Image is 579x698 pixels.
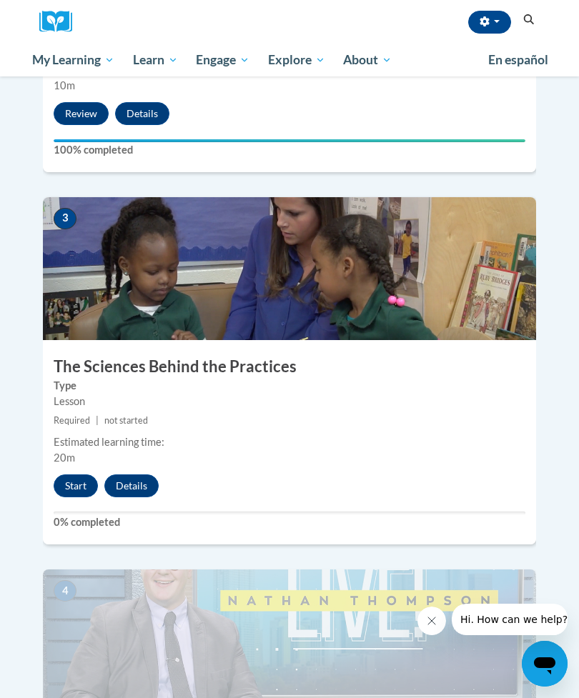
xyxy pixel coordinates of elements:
[335,44,402,76] a: About
[54,208,76,229] span: 3
[124,44,187,76] a: Learn
[39,11,82,33] a: Cox Campus
[32,51,114,69] span: My Learning
[54,139,525,142] div: Your progress
[43,197,536,340] img: Course Image
[54,434,525,450] div: Estimated learning time:
[115,102,169,125] button: Details
[96,415,99,426] span: |
[133,51,178,69] span: Learn
[54,394,525,409] div: Lesson
[104,415,148,426] span: not started
[43,356,536,378] h3: The Sciences Behind the Practices
[196,51,249,69] span: Engage
[54,142,525,158] label: 100% completed
[23,44,124,76] a: My Learning
[268,51,325,69] span: Explore
[54,580,76,602] span: 4
[343,51,392,69] span: About
[54,378,525,394] label: Type
[54,79,75,91] span: 10m
[259,44,335,76] a: Explore
[104,474,159,497] button: Details
[187,44,259,76] a: Engage
[518,11,540,29] button: Search
[54,415,90,426] span: Required
[488,52,548,67] span: En español
[54,452,75,464] span: 20m
[54,102,109,125] button: Review
[522,641,568,687] iframe: Button to launch messaging window
[468,11,511,34] button: Account Settings
[452,604,568,635] iframe: Message from company
[39,11,82,33] img: Logo brand
[54,514,525,530] label: 0% completed
[417,607,446,635] iframe: Close message
[21,44,558,76] div: Main menu
[54,474,98,497] button: Start
[479,45,558,75] a: En español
